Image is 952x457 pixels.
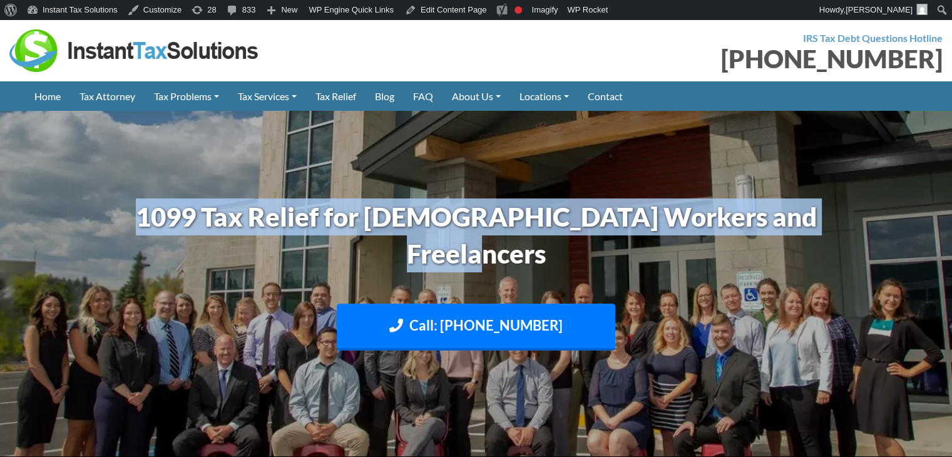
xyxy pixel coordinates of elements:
[486,46,943,71] div: [PHONE_NUMBER]
[9,29,260,72] img: Instant Tax Solutions Logo
[803,32,943,44] strong: IRS Tax Debt Questions Hotline
[306,81,366,111] a: Tax Relief
[443,81,510,111] a: About Us
[25,81,70,111] a: Home
[70,81,145,111] a: Tax Attorney
[129,198,824,272] h1: 1099 Tax Relief for [DEMOGRAPHIC_DATA] Workers and Freelancers
[337,304,615,351] a: Call: [PHONE_NUMBER]
[228,81,306,111] a: Tax Services
[510,81,578,111] a: Locations
[514,6,522,14] div: Focus keyphrase not set
[366,81,404,111] a: Blog
[404,81,443,111] a: FAQ
[9,43,260,55] a: Instant Tax Solutions Logo
[578,81,632,111] a: Contact
[846,5,913,14] span: [PERSON_NAME]
[145,81,228,111] a: Tax Problems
